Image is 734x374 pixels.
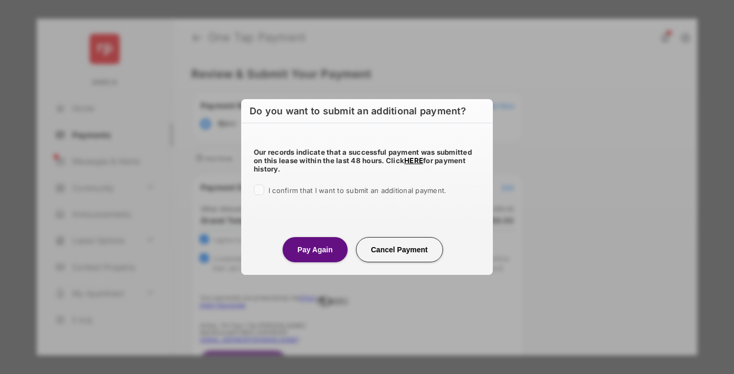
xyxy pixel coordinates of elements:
span: I confirm that I want to submit an additional payment. [268,186,446,195]
a: HERE [404,156,423,165]
h5: Our records indicate that a successful payment was submitted on this lease within the last 48 hou... [254,148,480,173]
h6: Do you want to submit an additional payment? [241,99,493,123]
button: Pay Again [283,237,347,262]
button: Cancel Payment [356,237,443,262]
